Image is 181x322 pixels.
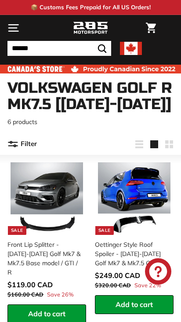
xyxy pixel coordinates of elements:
[7,41,111,56] input: Search
[95,271,140,280] span: $249.00 CAD
[31,3,151,12] p: 📦 Customs Fees Prepaid for All US Orders!
[95,295,174,314] button: Add to cart
[7,80,174,113] h1: Volkswagen Golf R MK7.5 [[DATE]-[DATE]]
[134,281,161,289] span: Save 22%
[7,240,81,277] div: Front Lip Splitter - [DATE]-[DATE] Golf Mk7 & Mk7.5 Base model / GTI / R
[47,290,74,299] span: Save 26%
[7,117,174,127] p: 6 products
[7,134,37,155] button: Filter
[8,226,26,235] div: Sale
[7,291,43,298] span: $160.00 CAD
[116,300,153,309] span: Add to cart
[142,258,174,287] inbox-online-store-chat: Shopify online store chat
[141,15,160,40] a: Cart
[95,159,174,295] a: Sale Oettinger Style Roof Spoiler - [DATE]-[DATE] Golf Mk7 & Mk7.5 GTI / R Save 22%
[95,226,114,235] div: Sale
[95,240,168,268] div: Oettinger Style Roof Spoiler - [DATE]-[DATE] Golf Mk7 & Mk7.5 GTI / R
[7,280,53,289] span: $119.00 CAD
[7,159,86,304] a: Sale Front Lip Splitter - [DATE]-[DATE] Golf Mk7 & Mk7.5 Base model / GTI / R Save 26%
[73,21,108,36] img: Logo_285_Motorsport_areodynamics_components
[95,282,131,289] span: $320.00 CAD
[28,309,65,318] span: Add to cart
